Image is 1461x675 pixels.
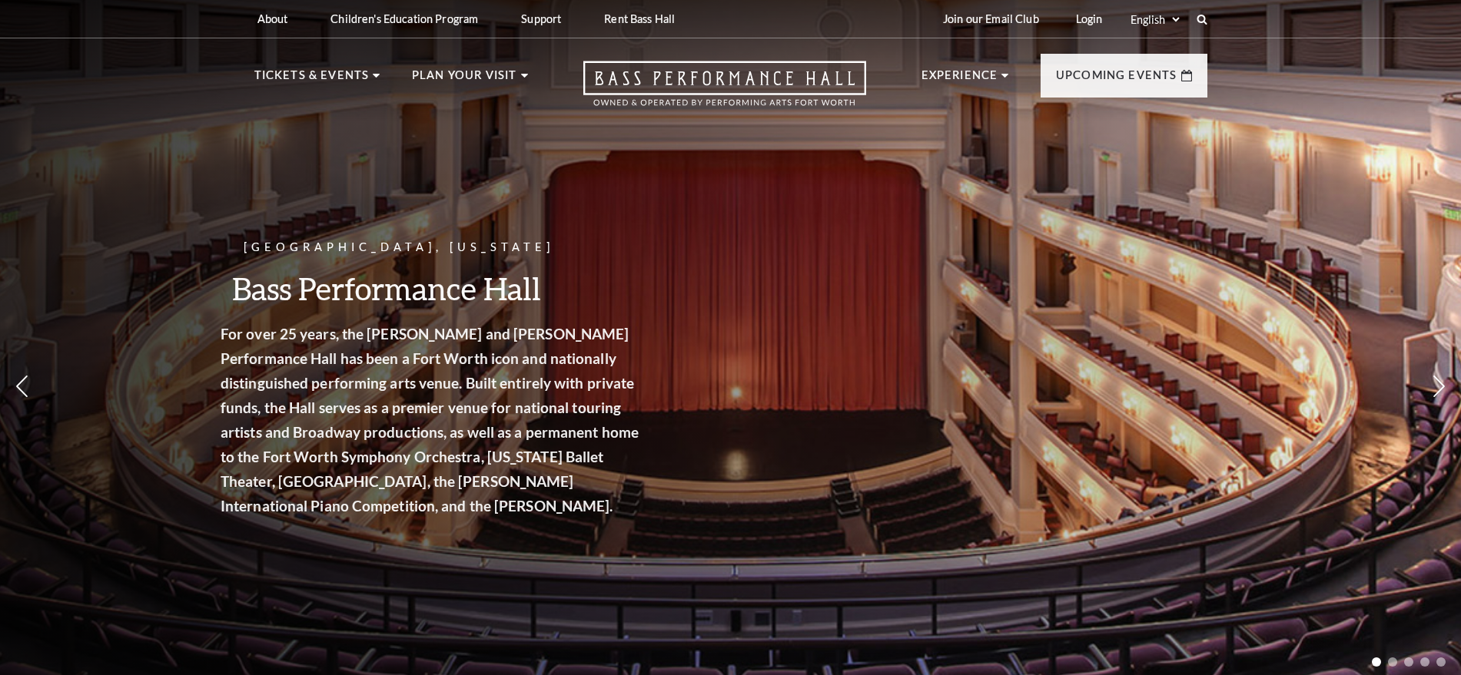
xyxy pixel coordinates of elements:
[248,325,666,515] strong: For over 25 years, the [PERSON_NAME] and [PERSON_NAME] Performance Hall has been a Fort Worth ico...
[254,66,370,94] p: Tickets & Events
[248,269,671,308] h3: Bass Performance Hall
[1056,66,1177,94] p: Upcoming Events
[330,12,478,25] p: Children's Education Program
[921,66,998,94] p: Experience
[604,12,675,25] p: Rent Bass Hall
[412,66,517,94] p: Plan Your Visit
[521,12,561,25] p: Support
[257,12,288,25] p: About
[248,238,671,257] p: [GEOGRAPHIC_DATA], [US_STATE]
[1127,12,1182,27] select: Select:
